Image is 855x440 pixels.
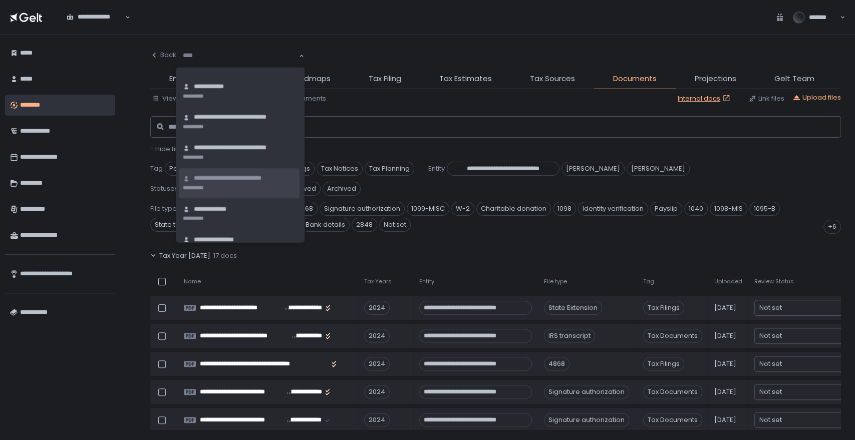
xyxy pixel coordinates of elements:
[317,162,363,176] span: Tax Notices
[684,202,708,216] span: 1040
[755,328,850,343] div: Search for option
[695,73,736,85] span: Projections
[150,218,208,232] span: State tax return
[613,73,657,85] span: Documents
[578,202,648,216] span: Identity verification
[364,329,390,343] div: 2024
[379,218,411,232] span: Not set
[451,202,474,216] span: W-2
[643,329,702,343] span: Tax Documents
[352,218,377,232] span: 2848
[150,164,163,173] span: Tag
[823,220,841,234] div: +6
[159,251,210,260] span: Tax Year [DATE]
[755,356,850,371] div: Search for option
[792,93,841,102] button: Upload files
[782,415,840,425] input: Search for option
[759,303,782,313] span: Not set
[165,162,210,176] span: Permanent
[553,202,576,216] span: 1098
[439,73,492,85] span: Tax Estimates
[364,301,390,315] div: 2024
[710,202,747,216] span: 1098-MIS
[650,202,682,216] span: Payslip
[150,45,176,65] button: Back
[759,415,782,425] span: Not set
[643,357,684,371] span: Tax Filings
[169,73,190,85] span: Entity
[544,301,602,315] div: State Extension
[67,22,124,32] input: Search for option
[714,359,736,368] span: [DATE]
[714,278,742,285] span: Uploaded
[407,202,449,216] span: 1099-MISC
[759,359,782,369] span: Not set
[544,329,595,343] div: IRS transcript
[643,278,654,285] span: Tag
[782,303,840,313] input: Search for option
[150,204,177,213] span: File type
[364,385,390,399] div: 2024
[292,202,318,216] span: 4868
[544,357,569,371] div: 4868
[320,202,405,216] span: Signature authorization
[365,162,414,176] span: Tax Planning
[782,387,840,397] input: Search for option
[544,413,629,427] div: Signature authorization
[476,202,551,216] span: Charitable donation
[544,278,567,285] span: File type
[755,412,850,427] div: Search for option
[176,45,304,66] div: Search for option
[714,331,736,340] span: [DATE]
[364,357,390,371] div: 2024
[544,385,629,399] div: Signature authorization
[759,331,782,341] span: Not set
[782,359,840,369] input: Search for option
[183,51,298,61] input: Search for option
[213,251,237,260] span: 17 docs
[184,278,201,285] span: Name
[530,73,575,85] span: Tax Sources
[759,387,782,397] span: Not set
[754,278,794,285] span: Review Status
[643,413,702,427] span: Tax Documents
[755,300,850,315] div: Search for option
[714,387,736,396] span: [DATE]
[561,162,625,176] span: [PERSON_NAME]
[150,51,176,60] div: Back
[782,331,840,341] input: Search for option
[150,145,189,154] button: - Hide filters
[643,301,684,315] span: Tax Filings
[152,94,222,103] button: View by: Tax years
[323,182,361,196] span: Archived
[150,184,178,193] span: Statuses
[60,7,130,28] div: Search for option
[290,73,331,85] span: Roadmaps
[627,162,690,176] span: [PERSON_NAME]
[428,164,445,173] span: Entity
[678,94,732,103] a: Internal docs
[364,413,390,427] div: 2024
[774,73,814,85] span: Gelt Team
[643,385,702,399] span: Tax Documents
[419,278,434,285] span: Entity
[755,384,850,399] div: Search for option
[748,94,784,103] button: Link files
[714,415,736,424] span: [DATE]
[301,218,350,232] span: Bank details
[364,278,392,285] span: Tax Years
[150,144,189,154] span: - Hide filters
[369,73,401,85] span: Tax Filing
[749,202,780,216] span: 1095-B
[714,303,736,312] span: [DATE]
